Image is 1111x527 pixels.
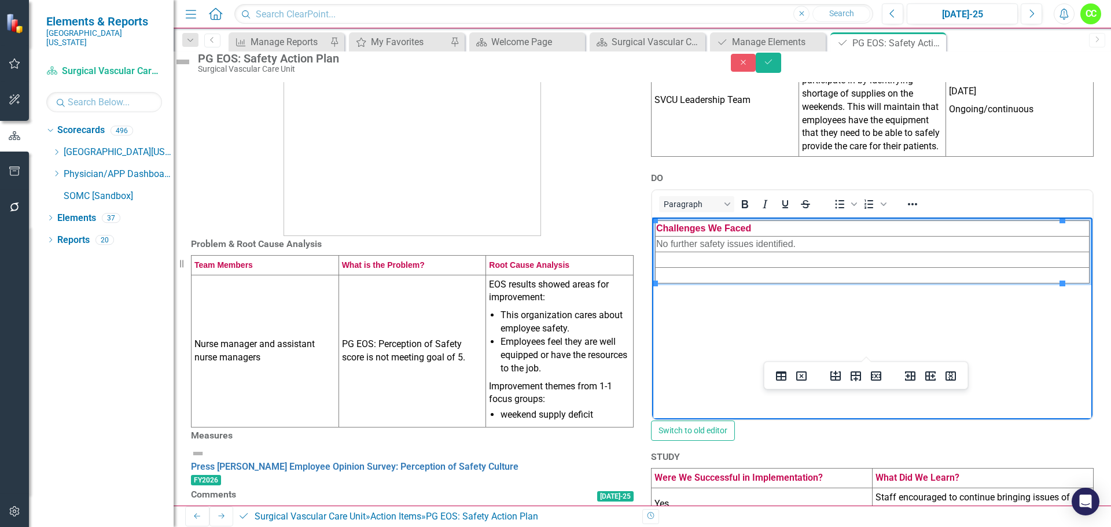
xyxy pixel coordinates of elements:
a: My Favorites [352,35,447,49]
span: What is the Problem? [342,260,425,270]
a: Manage Elements [713,35,823,49]
p: [DATE] [949,85,1090,101]
button: Delete table [792,368,811,384]
div: Welcome Page [491,35,582,49]
h3: Comments [191,489,436,500]
td: PG EOS: Perception of Safety score is not meeting goal of 5. [339,275,486,427]
td: Developed a supply needs assessment form for staff to participate in by identifying shortage of s... [799,45,946,157]
h3: DO [651,173,1094,183]
button: Italic [755,196,775,212]
button: Search [812,6,870,22]
iframe: Rich Text Area [652,218,1092,419]
span: Team Members [194,260,253,270]
div: 496 [111,126,133,135]
img: Not Defined [174,53,192,71]
span: FY2026 [191,475,221,485]
button: Underline [775,196,795,212]
button: Insert row after [846,368,866,384]
a: Press [PERSON_NAME] Employee Opinion Survey: Perception of Safety Culture [191,461,518,472]
div: Open Intercom Messenger [1072,488,1099,515]
button: Bold [735,196,755,212]
a: Welcome Page [472,35,582,49]
button: CC [1080,3,1101,24]
img: Not Defined [191,447,205,460]
div: [DATE]-25 [911,8,1014,21]
span: Were We Successful in Implementation? [654,472,823,483]
div: PG EOS: Safety Action Plan [426,511,538,522]
button: Reveal or hide additional toolbar items [903,196,922,212]
td: Yes [652,488,873,521]
a: [GEOGRAPHIC_DATA][US_STATE] [64,146,174,159]
button: Strikethrough [796,196,815,212]
p: Improvement themes from 1-1 focus groups: [489,378,630,407]
div: Manage Elements [732,35,823,49]
a: Scorecards [57,124,105,137]
button: [DATE]-25 [907,3,1018,24]
button: Delete row [866,368,886,384]
div: PG EOS: Safety Action Plan [852,36,943,50]
button: Insert column before [900,368,920,384]
div: » » [238,510,634,524]
h3: Problem & Root Cause Analysis [191,239,634,249]
div: Surgical Vascular Care Unit Dashboard [612,35,702,49]
span: Search [829,9,854,18]
div: 20 [95,235,114,245]
p: Ongoing/continuous [949,101,1090,116]
img: ClearPoint Strategy [6,13,26,34]
a: Elements [57,212,96,225]
small: [GEOGRAPHIC_DATA][US_STATE] [46,28,162,47]
button: Switch to old editor [651,421,735,441]
a: Reports [57,234,90,247]
li: weekend supply deficit [501,408,630,422]
span: What Did We Learn? [875,472,959,483]
h3: Measures [191,430,634,441]
span: [DATE]-25 [597,491,634,502]
a: Surgical Vascular Care Unit [255,511,366,522]
td: SVCU Leadership Team [652,45,799,157]
span: Elements & Reports [46,14,162,28]
button: Block Paragraph [659,196,734,212]
button: Insert row before [826,368,845,384]
div: PG EOS: Safety Action Plan [198,52,708,65]
td: Nurse manager and assistant nurse managers [192,275,339,427]
span: Staff encouraged to continue bringing issues of concern. [875,492,1070,516]
div: Numbered list [859,196,888,212]
div: Manage Reports [251,35,327,49]
a: SOMC [Sandbox] [64,190,174,203]
a: Surgical Vascular Care Unit Dashboard [593,35,702,49]
a: Physician/APP Dashboards [64,168,174,181]
a: Action Items [370,511,421,522]
div: Bullet list [830,196,859,212]
input: Search Below... [46,92,162,112]
span: Root Cause Analysis [489,260,569,270]
a: Manage Reports [231,35,327,49]
button: Delete column [941,368,961,384]
h3: STUDY [651,452,1094,462]
button: Table properties [771,368,791,384]
div: 37 [102,213,120,223]
div: Surgical Vascular Care Unit [198,65,708,73]
p: EOS results showed areas for improvement: [489,278,630,307]
div: My Favorites [371,35,447,49]
li: This organization cares about employee safety. [501,309,630,336]
li: Employees feel they are well equipped or have the resources to the job. [501,336,630,375]
a: Surgical Vascular Care Unit [46,65,162,78]
span: Paragraph [664,200,720,209]
button: Insert column after [921,368,940,384]
input: Search ClearPoint... [234,4,873,24]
